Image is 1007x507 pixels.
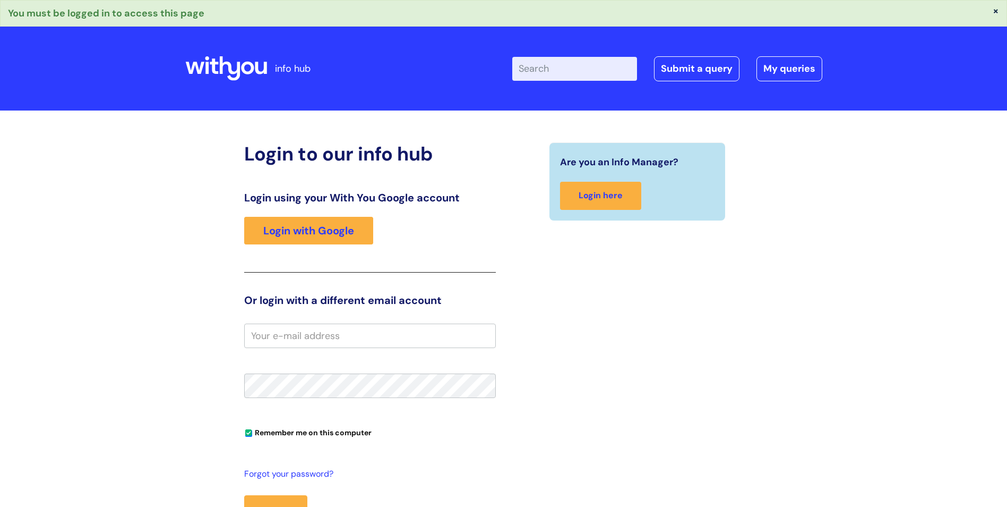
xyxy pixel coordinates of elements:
h3: Login using your With You Google account [244,191,496,204]
a: Forgot your password? [244,467,490,482]
label: Remember me on this computer [244,426,372,437]
a: My queries [756,56,822,81]
h2: Login to our info hub [244,142,496,165]
input: Remember me on this computer [245,430,252,437]
a: Submit a query [654,56,739,81]
a: Login with Google [244,217,373,244]
p: info hub [275,60,311,77]
input: Your e-mail address [244,324,496,348]
h3: Or login with a different email account [244,294,496,307]
span: Are you an Info Manager? [560,154,678,171]
a: Login here [560,182,641,210]
button: × [993,6,999,15]
input: Search [512,57,637,80]
div: You can uncheck this option if you're logging in from a shared device [244,424,496,441]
